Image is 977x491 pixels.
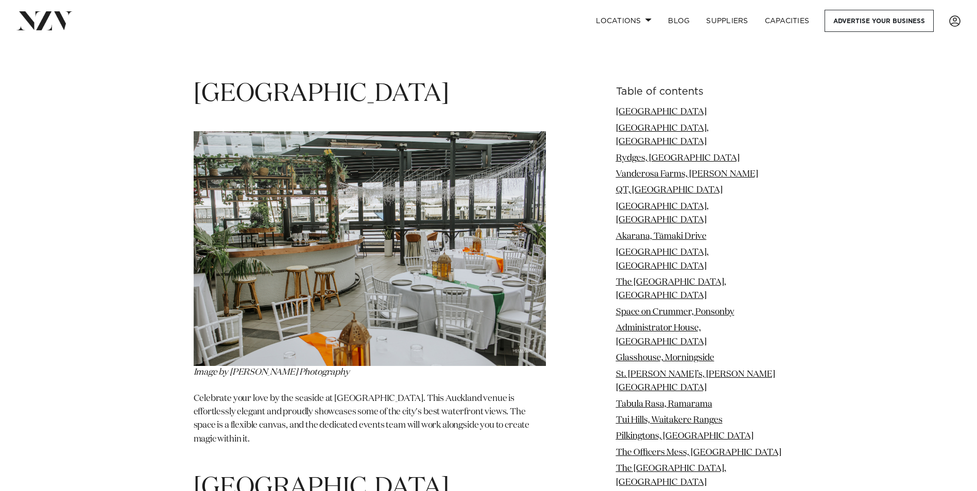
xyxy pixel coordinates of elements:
[616,464,726,486] a: The [GEOGRAPHIC_DATA], [GEOGRAPHIC_DATA]
[616,400,712,409] a: Tabula Rasa, Ramarama
[616,278,726,300] a: The [GEOGRAPHIC_DATA], [GEOGRAPHIC_DATA]
[616,108,707,116] a: [GEOGRAPHIC_DATA]
[616,170,758,179] a: Vanderosa Farms, [PERSON_NAME]
[194,368,350,377] em: Image by [PERSON_NAME] Photography
[757,10,818,32] a: Capacities
[616,448,781,457] a: The Officers Mess, [GEOGRAPHIC_DATA]
[588,10,660,32] a: Locations
[16,11,73,30] img: nzv-logo.png
[616,202,709,224] a: [GEOGRAPHIC_DATA], [GEOGRAPHIC_DATA]
[616,416,723,425] a: Tui Hills, Waitakere Ranges
[616,370,775,392] a: St. [PERSON_NAME]’s, [PERSON_NAME][GEOGRAPHIC_DATA]
[616,432,753,441] a: Pilkingtons, [GEOGRAPHIC_DATA]
[616,354,714,362] a: Glasshouse, Morningside
[616,86,784,97] h6: Table of contents
[616,154,740,163] a: Rydges, [GEOGRAPHIC_DATA]
[194,78,546,111] h1: [GEOGRAPHIC_DATA]
[616,324,707,346] a: Administrator House, [GEOGRAPHIC_DATA]
[825,10,934,32] a: Advertise your business
[194,392,546,460] p: Celebrate your love by the seaside at [GEOGRAPHIC_DATA]. This Auckland venue is effortlessly eleg...
[616,186,723,195] a: QT, [GEOGRAPHIC_DATA]
[698,10,756,32] a: SUPPLIERS
[616,124,709,146] a: [GEOGRAPHIC_DATA], [GEOGRAPHIC_DATA]
[616,232,707,241] a: Akarana, Tāmaki Drive
[616,308,734,317] a: Space on Crummer, Ponsonby
[616,248,709,270] a: [GEOGRAPHIC_DATA], [GEOGRAPHIC_DATA]
[660,10,698,32] a: BLOG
